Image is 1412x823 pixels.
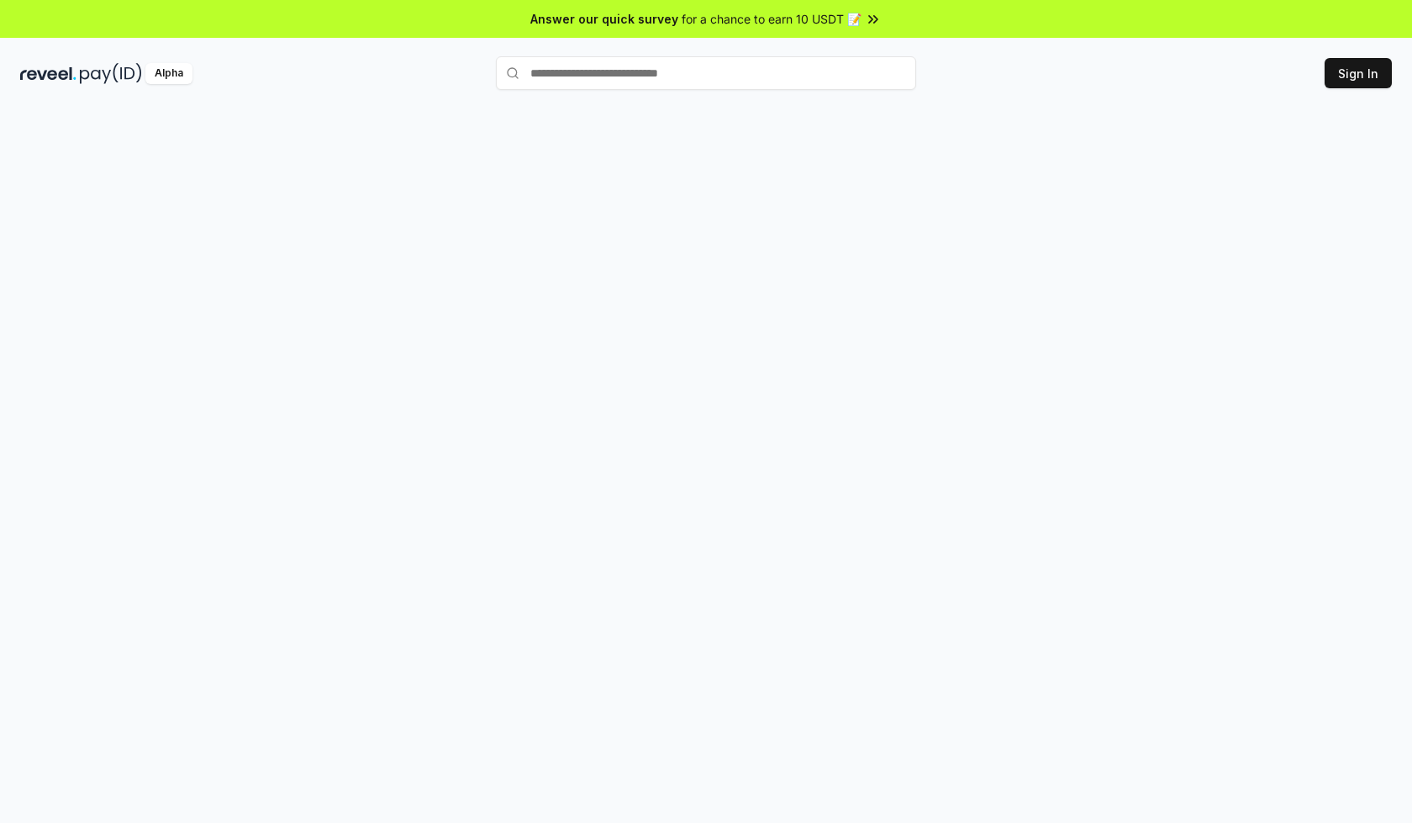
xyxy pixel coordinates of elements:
[530,10,678,28] span: Answer our quick survey
[20,63,76,84] img: reveel_dark
[682,10,861,28] span: for a chance to earn 10 USDT 📝
[80,63,142,84] img: pay_id
[145,63,192,84] div: Alpha
[1325,58,1392,88] button: Sign In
